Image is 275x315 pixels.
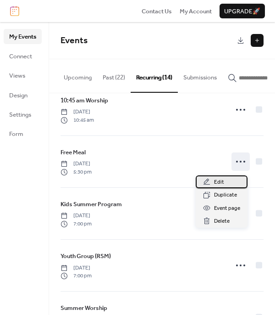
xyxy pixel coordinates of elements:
[10,6,19,16] img: logo
[60,96,108,105] span: 10:45 am Worship
[60,108,94,116] span: [DATE]
[60,32,88,49] span: Events
[214,178,224,187] span: Edit
[60,303,107,313] a: Summer Worship
[60,200,122,209] span: Kids Summer Program
[60,212,92,220] span: [DATE]
[60,199,122,209] a: Kids Summer Program
[60,148,86,157] span: Free Meal
[9,32,36,41] span: My Events
[180,6,212,16] a: My Account
[60,264,92,272] span: [DATE]
[97,59,131,91] button: Past (22)
[4,68,42,83] a: Views
[60,116,94,124] span: 10:45 am
[60,147,86,157] a: Free Meal
[9,129,23,139] span: Form
[142,7,172,16] span: Contact Us
[214,204,240,213] span: Event page
[131,59,178,92] button: Recurring (14)
[220,4,265,18] button: Upgrade🚀
[9,71,25,80] span: Views
[9,110,31,119] span: Settings
[58,59,97,91] button: Upcoming
[4,126,42,141] a: Form
[60,272,92,280] span: 7:00 pm
[60,252,111,261] span: Youth Group (RSM)
[142,6,172,16] a: Contact Us
[4,29,42,44] a: My Events
[60,96,108,106] a: 10:45 am Worship
[60,168,92,176] span: 5:30 pm
[214,217,230,226] span: Delete
[60,160,92,168] span: [DATE]
[180,7,212,16] span: My Account
[4,49,42,63] a: Connect
[4,88,42,102] a: Design
[4,107,42,122] a: Settings
[178,59,222,91] button: Submissions
[60,220,92,228] span: 7:00 pm
[224,7,260,16] span: Upgrade 🚀
[9,91,27,100] span: Design
[214,191,237,200] span: Duplicate
[9,52,32,61] span: Connect
[60,251,111,261] a: Youth Group (RSM)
